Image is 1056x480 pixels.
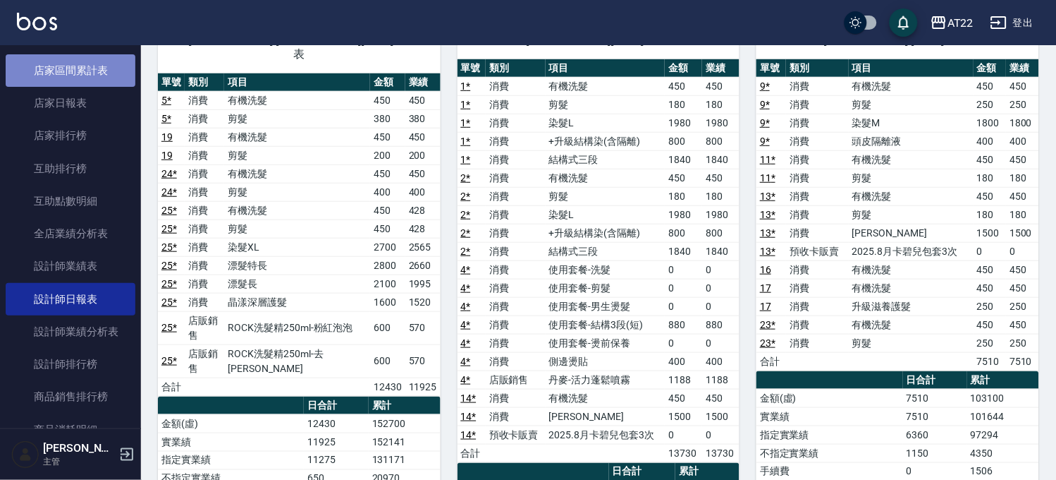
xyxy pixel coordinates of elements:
td: 使用套餐-燙前保養 [546,334,665,352]
td: 450 [974,316,1006,334]
td: 1840 [665,150,702,169]
td: 380 [405,109,441,128]
td: 1188 [665,371,702,389]
td: 使用套餐-洗髮 [546,260,665,279]
td: 消費 [786,132,849,150]
td: 7510 [1006,352,1038,371]
td: 2660 [405,256,441,275]
td: 800 [702,132,739,150]
td: 1980 [665,205,702,224]
td: 180 [1006,205,1038,224]
td: 不指定實業績 [756,444,902,462]
a: 商品消耗明細 [6,414,135,446]
a: 設計師業績表 [6,250,135,282]
td: 1980 [665,114,702,132]
td: 450 [1006,316,1038,334]
td: 1500 [1006,224,1038,242]
td: 消費 [486,334,546,352]
th: 單號 [756,59,786,78]
td: 消費 [486,297,546,316]
td: 400 [702,352,739,371]
th: 日合計 [903,371,967,390]
td: 有機洗髮 [849,279,974,297]
a: 店家區間累計表 [6,54,135,87]
td: 0 [665,334,702,352]
td: 有機洗髮 [224,201,370,220]
td: 428 [405,220,441,238]
td: 450 [1006,279,1038,297]
td: 染髮L [546,114,665,132]
td: 152141 [369,433,441,451]
table: a dense table [158,73,441,397]
td: 1500 [702,407,739,426]
td: 消費 [185,146,225,164]
button: 登出 [985,10,1039,36]
td: 880 [665,316,702,334]
td: 消費 [786,150,849,169]
a: 商品銷售排行榜 [6,380,135,413]
td: 頭皮隔離液 [849,132,974,150]
a: 設計師業績分析表 [6,316,135,348]
td: 450 [370,91,405,109]
td: 消費 [185,91,225,109]
td: 有機洗髮 [224,128,370,146]
td: 200 [370,146,405,164]
td: 450 [1006,187,1038,205]
td: 11275 [304,451,368,469]
th: 類別 [185,73,225,92]
td: 消費 [486,132,546,150]
td: 1800 [974,114,1006,132]
td: 指定實業績 [158,451,304,469]
td: 消費 [786,187,849,205]
td: 131171 [369,451,441,469]
td: 剪髮 [849,95,974,114]
td: 消費 [786,205,849,224]
td: 染髮L [546,205,665,224]
td: 有機洗髮 [546,389,665,407]
td: 0 [974,242,1006,260]
td: 450 [974,260,1006,279]
h5: [PERSON_NAME] [43,441,115,455]
td: 0 [702,279,739,297]
a: 設計師日報表 [6,283,135,316]
td: 428 [405,201,441,220]
td: 450 [974,150,1006,169]
td: 400 [370,183,405,201]
td: 1800 [1006,114,1038,132]
td: 570 [405,344,441,378]
td: 11925 [304,433,368,451]
td: 600 [370,311,405,344]
td: 丹麥-活力蓬鬆噴霧 [546,371,665,389]
td: 剪髮 [546,187,665,205]
a: 19 [161,131,173,143]
table: a dense table [756,59,1039,371]
button: save [890,8,918,37]
td: 800 [702,224,739,242]
td: 2100 [370,275,405,293]
th: 項目 [546,59,665,78]
td: 使用套餐-男生燙髮 [546,297,665,316]
td: 消費 [786,334,849,352]
td: 側邊燙貼 [546,352,665,371]
td: 預收卡販賣 [786,242,849,260]
td: 250 [974,297,1006,316]
td: 1520 [405,293,441,311]
td: 有機洗髮 [224,91,370,109]
td: 有機洗髮 [546,77,665,95]
td: 0 [665,260,702,279]
img: Logo [17,13,57,30]
td: 消費 [486,187,546,205]
td: 1840 [702,150,739,169]
td: 消費 [486,114,546,132]
td: 1500 [974,224,1006,242]
a: 互助排行榜 [6,152,135,185]
td: 450 [702,169,739,187]
td: 剪髮 [849,334,974,352]
td: 180 [665,95,702,114]
td: 消費 [786,224,849,242]
td: 晶漾深層護髮 [224,293,370,311]
th: 累計 [967,371,1039,390]
td: 有機洗髮 [849,316,974,334]
td: 使用套餐-剪髮 [546,279,665,297]
td: 結構式三段 [546,150,665,169]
